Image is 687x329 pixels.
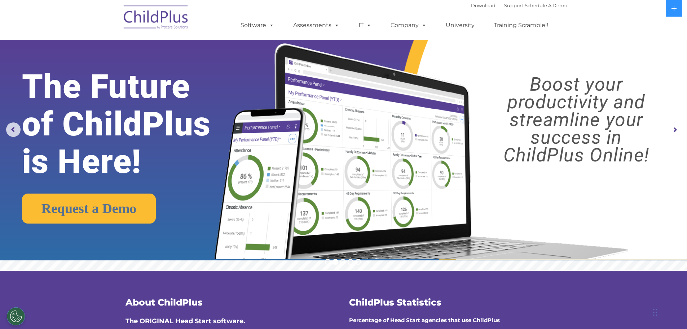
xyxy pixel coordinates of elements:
[653,302,657,323] div: Drag
[349,317,500,324] strong: Percentage of Head Start agencies that use ChildPlus
[125,297,203,308] span: About ChildPlus
[439,18,482,33] a: University
[471,3,496,8] a: Download
[22,68,241,181] rs-layer: The Future of ChildPlus is Here!
[475,75,678,164] rs-layer: Boost your productivity and streamline your success in ChildPlus Online!
[7,307,25,325] button: Cookies Settings
[383,18,434,33] a: Company
[351,18,379,33] a: IT
[569,251,687,329] iframe: Chat Widget
[504,3,523,8] a: Support
[349,297,441,308] span: ChildPlus Statistics
[233,18,281,33] a: Software
[486,18,555,33] a: Training Scramble!!
[22,194,156,224] a: Request a Demo
[525,3,567,8] a: Schedule A Demo
[125,317,245,325] span: The ORIGINAL Head Start software.
[471,3,567,8] font: |
[120,0,192,36] img: ChildPlus by Procare Solutions
[286,18,347,33] a: Assessments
